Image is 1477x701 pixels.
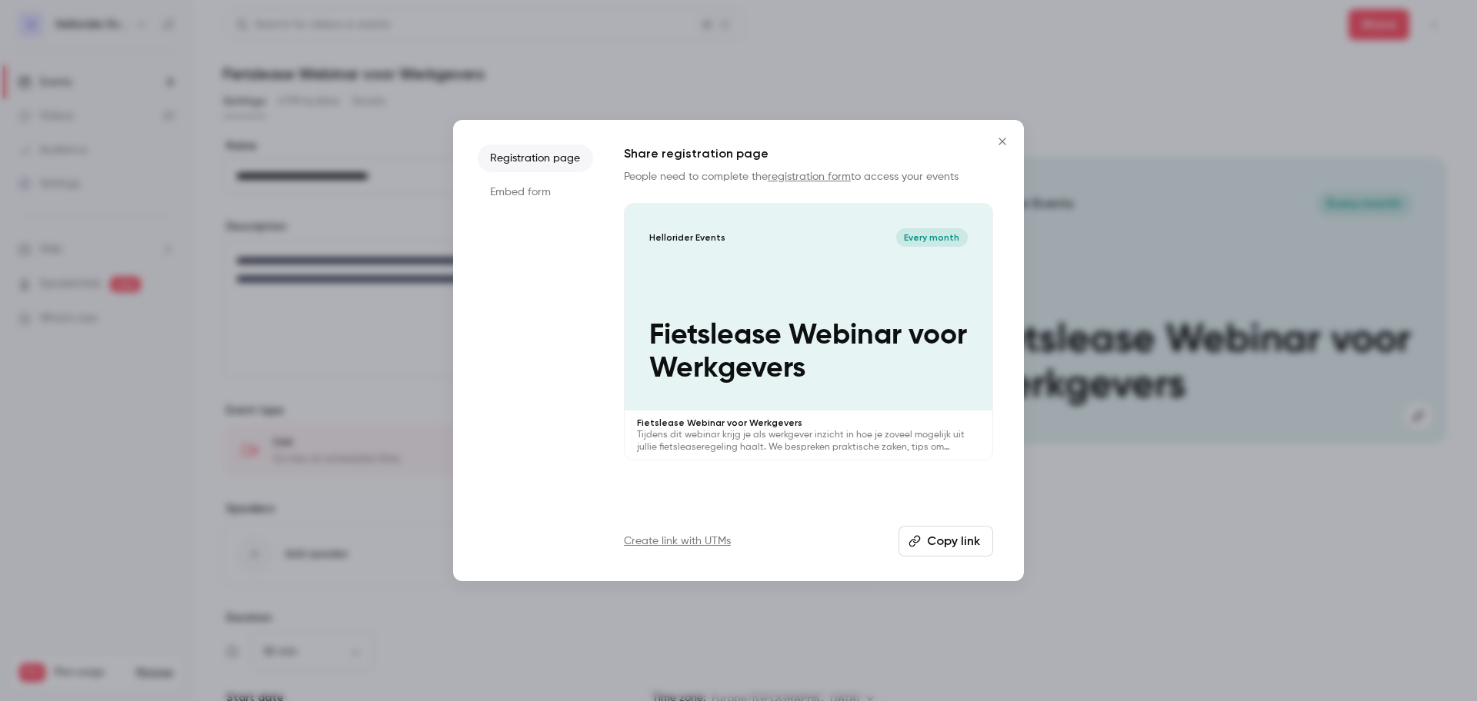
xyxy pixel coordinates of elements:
li: Registration page [478,145,593,172]
button: Close [987,126,1018,157]
a: Create link with UTMs [624,533,731,549]
p: Hellorider Events [649,231,725,244]
p: Fietslease Webinar voor Werkgevers [649,319,968,386]
a: Hellorider EventsEvery monthFietslease Webinar voor WerkgeversFietslease Webinar voor WerkgeversT... [624,203,993,460]
button: Copy link [899,526,993,556]
p: People need to complete the to access your events [624,169,993,184]
a: registration form [768,171,851,182]
li: Embed form [478,178,593,206]
p: Tijdens dit webinar krijg je als werkgever inzicht in hoe je zoveel mogelijk uit jullie fietsleas... [637,429,980,453]
p: Fietslease Webinar voor Werkgevers [637,417,980,429]
span: Every month [896,228,968,247]
h1: Share registration page [624,145,993,163]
